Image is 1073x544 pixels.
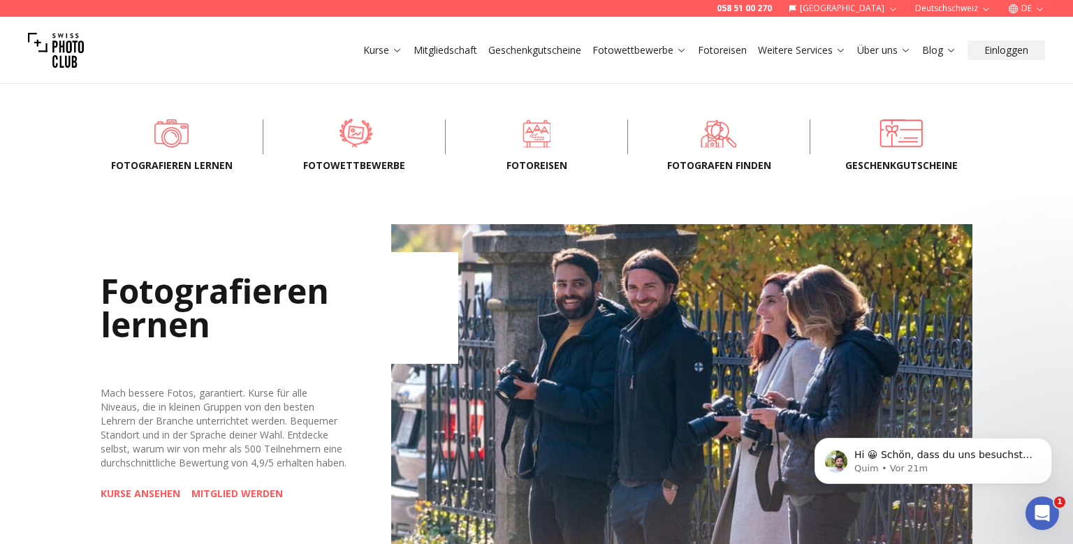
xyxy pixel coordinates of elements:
[752,41,852,60] button: Weitere Services
[101,487,180,501] a: KURSE ANSEHEN
[857,43,911,57] a: Über uns
[758,43,846,57] a: Weitere Services
[101,252,458,364] h2: Fotografieren lernen
[698,43,747,57] a: Fotoreisen
[587,41,692,60] button: Fotowettbewerbe
[852,41,917,60] button: Über uns
[363,43,402,57] a: Kurse
[414,43,477,57] a: Mitgliedschaft
[968,41,1045,60] button: Einloggen
[286,119,423,147] a: Fotowettbewerbe
[833,119,970,147] a: Geschenkgutscheine
[103,119,240,147] a: Fotografieren lernen
[191,487,283,501] a: MITGLIED WERDEN
[488,43,581,57] a: Geschenkgutscheine
[358,41,408,60] button: Kurse
[917,41,962,60] button: Blog
[794,409,1073,506] iframe: Intercom notifications Nachricht
[833,159,970,172] span: Geschenkgutscheine
[483,41,587,60] button: Geschenkgutscheine
[101,386,346,470] div: Mach bessere Fotos, garantiert. Kurse für alle Niveaus, die in kleinen Gruppen von den besten Leh...
[468,159,605,172] span: Fotoreisen
[28,22,84,78] img: Swiss photo club
[650,119,787,147] a: Fotografen finden
[592,43,687,57] a: Fotowettbewerbe
[1054,497,1065,508] span: 1
[692,41,752,60] button: Fotoreisen
[408,41,483,60] button: Mitgliedschaft
[717,3,772,14] a: 058 51 00 270
[650,159,787,172] span: Fotografen finden
[286,159,423,172] span: Fotowettbewerbe
[468,119,605,147] a: Fotoreisen
[1025,497,1059,530] iframe: Intercom live chat
[103,159,240,172] span: Fotografieren lernen
[922,43,956,57] a: Blog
